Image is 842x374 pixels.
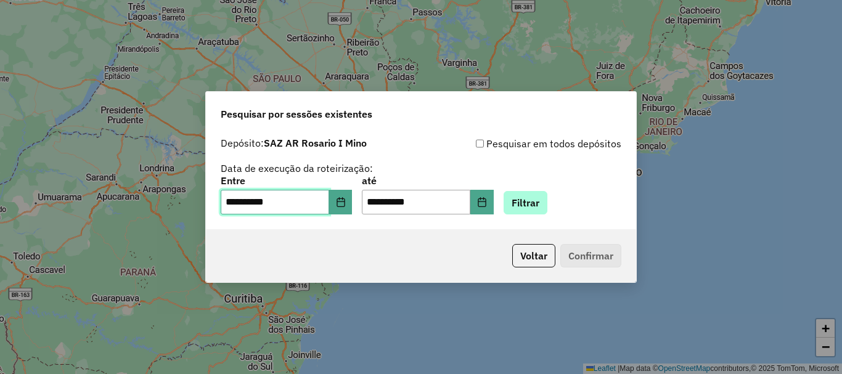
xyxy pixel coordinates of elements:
label: Depósito: [221,136,367,150]
strong: SAZ AR Rosario I Mino [264,137,367,149]
button: Choose Date [470,190,494,214]
button: Voltar [512,244,555,267]
button: Choose Date [329,190,353,214]
label: até [362,173,493,188]
label: Entre [221,173,352,188]
button: Filtrar [504,191,547,214]
span: Pesquisar por sessões existentes [221,107,372,121]
label: Data de execução da roteirização: [221,161,373,176]
div: Pesquisar em todos depósitos [421,136,621,151]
